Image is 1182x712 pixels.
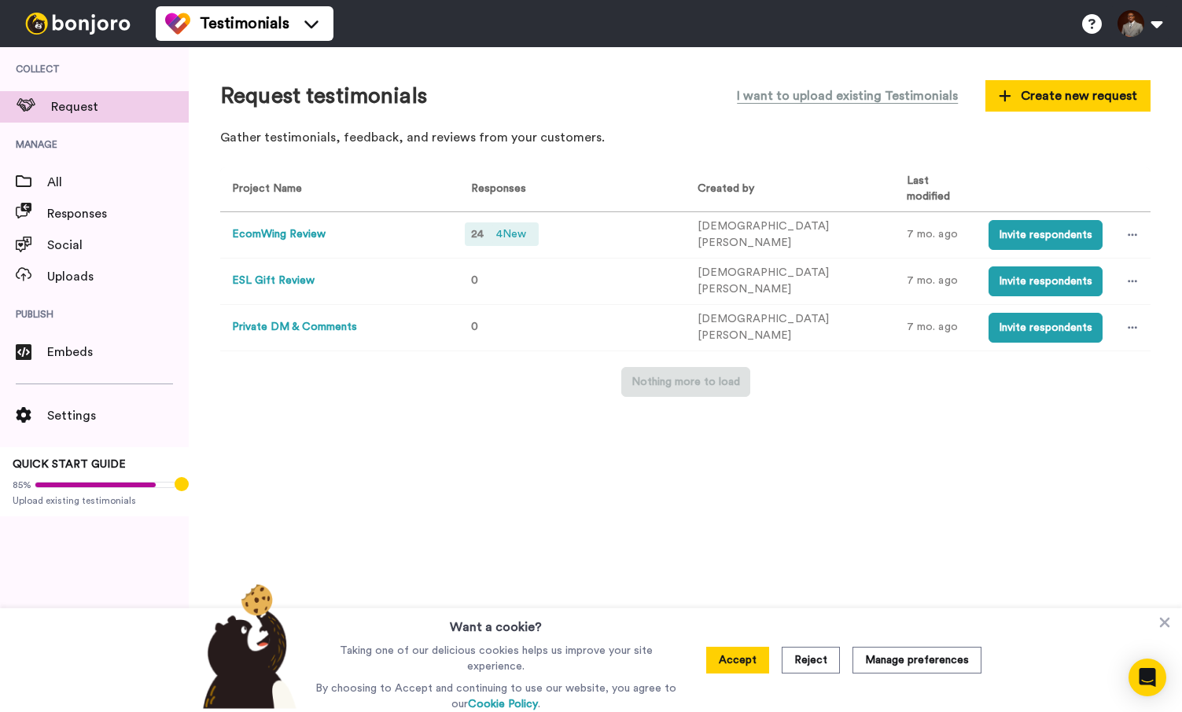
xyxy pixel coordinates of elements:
span: 0 [471,321,478,332]
button: Nothing more to load [621,367,750,397]
th: Created by [686,167,896,211]
button: Accept [706,647,769,673]
span: Embeds [47,343,189,362]
img: bear-with-cookie.png [189,583,305,709]
button: Invite respondents [989,266,1103,296]
span: Settings [47,406,189,425]
td: 7 mo. ago [895,211,977,258]
td: 7 mo. ago [895,258,977,304]
span: 0 [471,275,478,286]
span: Social [47,236,189,255]
a: Cookie Policy [468,699,538,710]
button: Private DM & Comments [232,319,357,336]
span: Responses [47,204,189,223]
td: [DEMOGRAPHIC_DATA][PERSON_NAME] [686,304,896,350]
p: By choosing to Accept and continuing to use our website, you agree to our . [311,681,680,712]
span: 85% [13,479,31,491]
td: [DEMOGRAPHIC_DATA][PERSON_NAME] [686,211,896,258]
span: Request [51,97,189,116]
h1: Request testimonials [220,84,427,108]
span: I want to upload existing Testimonials [737,86,958,105]
p: Taking one of our delicious cookies helps us improve your site experience. [311,643,680,674]
span: Create new request [999,86,1137,105]
button: ESL Gift Review [232,273,315,289]
span: QUICK START GUIDE [13,459,126,470]
span: 4 New [490,226,532,243]
button: I want to upload existing Testimonials [725,79,970,113]
th: Last modified [895,167,977,211]
button: EcomWing Review [232,226,326,243]
div: Tooltip anchor [175,477,189,491]
button: Manage preferences [852,647,981,673]
span: Upload existing testimonials [13,494,176,507]
button: Invite respondents [989,313,1103,343]
span: All [47,173,189,192]
img: bj-logo-header-white.svg [19,13,137,35]
td: 7 mo. ago [895,304,977,350]
th: Project Name [220,167,453,211]
div: Open Intercom Messenger [1129,659,1166,696]
span: Responses [465,183,526,194]
button: Create new request [985,80,1151,112]
button: Reject [782,647,840,673]
img: tm-color.svg [165,11,190,36]
span: Testimonials [200,13,289,35]
span: Uploads [47,267,189,286]
span: 24 [471,229,484,240]
td: [DEMOGRAPHIC_DATA][PERSON_NAME] [686,258,896,304]
p: Gather testimonials, feedback, and reviews from your customers. [220,129,1151,147]
h3: Want a cookie? [450,608,542,637]
button: Invite respondents [989,220,1103,250]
